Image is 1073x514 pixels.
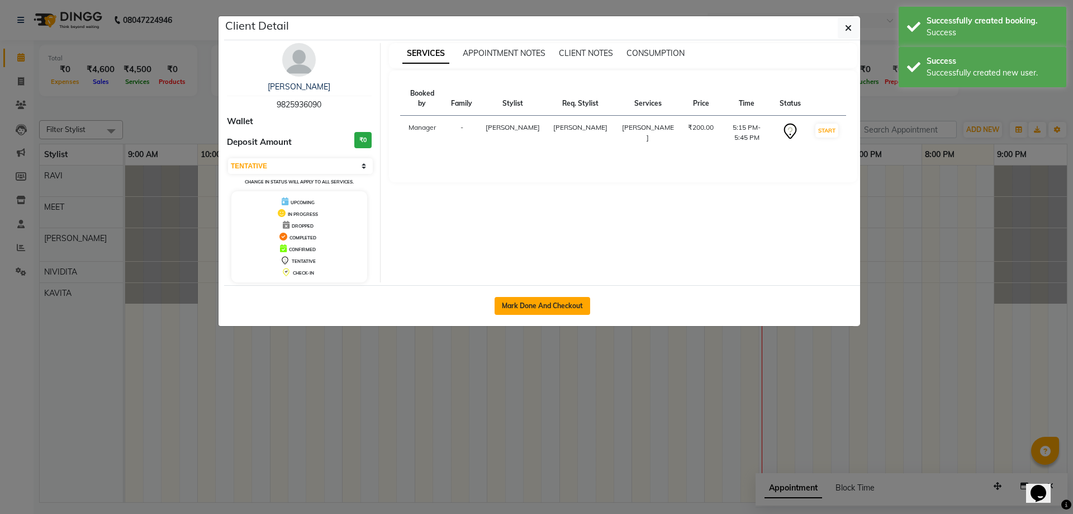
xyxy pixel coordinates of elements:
[720,116,773,150] td: 5:15 PM-5:45 PM
[245,179,354,185] small: Change in status will apply to all services.
[1026,469,1062,503] iframe: chat widget
[268,82,330,92] a: [PERSON_NAME]
[927,67,1058,79] div: Successfully created new user.
[291,200,315,205] span: UPCOMING
[292,258,316,264] span: TENTATIVE
[495,297,590,315] button: Mark Done And Checkout
[289,235,316,241] span: COMPLETED
[293,270,314,276] span: CHECK-IN
[927,15,1058,27] div: Successfully created booking.
[402,44,449,64] span: SERVICES
[292,223,314,229] span: DROPPED
[444,116,479,150] td: -
[681,82,720,116] th: Price
[463,48,545,58] span: APPOINTMENT NOTES
[225,17,289,34] h5: Client Detail
[354,132,372,148] h3: ₹0
[688,122,714,133] div: ₹200.00
[815,124,838,138] button: START
[227,115,253,128] span: Wallet
[559,48,613,58] span: CLIENT NOTES
[614,82,681,116] th: Services
[621,122,675,143] div: [PERSON_NAME]
[282,43,316,77] img: avatar
[289,247,316,252] span: CONFIRMED
[444,82,479,116] th: Family
[927,55,1058,67] div: Success
[720,82,773,116] th: Time
[486,123,540,131] span: [PERSON_NAME]
[547,82,614,116] th: Req. Stylist
[479,82,547,116] th: Stylist
[400,82,445,116] th: Booked by
[277,100,321,110] span: 9825936090
[227,136,292,149] span: Deposit Amount
[626,48,685,58] span: CONSUMPTION
[773,82,808,116] th: Status
[553,123,607,131] span: [PERSON_NAME]
[927,27,1058,39] div: Success
[288,211,318,217] span: IN PROGRESS
[400,116,445,150] td: Manager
